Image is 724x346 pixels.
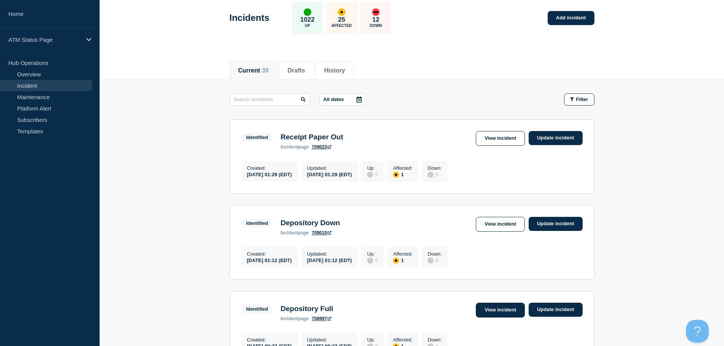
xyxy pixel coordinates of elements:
div: affected [338,8,345,16]
p: Affected : [393,251,412,257]
h3: Depository Full [280,305,333,313]
a: Add incident [548,11,594,25]
h1: Incidents [230,13,269,23]
p: Updated : [307,251,352,257]
div: disabled [367,172,373,178]
p: Created : [247,165,292,171]
div: 0 [367,171,378,178]
p: 25 [338,16,345,24]
div: 1 [393,171,412,178]
iframe: Help Scout Beacon - Open [686,320,709,343]
button: Current 38 [238,67,269,74]
div: [DATE] 01:12 (EDT) [307,257,352,263]
p: Up : [367,165,378,171]
div: affected [393,258,399,264]
span: Identified [241,219,273,228]
p: page [280,230,309,235]
p: Up : [367,337,378,343]
div: [DATE] 01:29 (EDT) [307,171,352,177]
p: Down : [428,251,442,257]
p: Updated : [307,165,352,171]
span: Identified [241,305,273,313]
p: Affected [331,24,352,28]
p: page [280,316,309,321]
h3: Receipt Paper Out [280,133,343,141]
div: 0 [367,257,378,264]
p: Up [305,24,310,28]
a: 708997 [312,316,331,321]
span: 38 [262,67,269,74]
span: Identified [241,133,273,142]
p: All dates [323,96,344,102]
p: page [280,144,309,150]
p: Down [370,24,382,28]
p: Up : [367,251,378,257]
p: Down : [428,165,442,171]
a: 709010 [312,230,331,235]
input: Search incidents [230,93,310,106]
div: affected [393,172,399,178]
p: 1022 [300,16,315,24]
p: Created : [247,251,292,257]
div: 0 [428,257,442,264]
div: 0 [428,171,442,178]
div: disabled [428,172,434,178]
div: disabled [428,258,434,264]
span: incident [280,316,298,321]
div: [DATE] 01:29 (EDT) [247,171,292,177]
div: [DATE] 01:12 (EDT) [247,257,292,263]
a: 709023 [312,144,331,150]
div: disabled [367,258,373,264]
div: down [372,8,380,16]
a: Update incident [529,303,583,317]
span: Filter [576,96,588,102]
p: 12 [372,16,379,24]
button: Filter [564,93,594,106]
button: History [324,67,345,74]
p: Affected : [393,165,412,171]
button: Drafts [288,67,305,74]
a: Update incident [529,217,583,231]
p: Affected : [393,337,412,343]
p: Updated : [307,337,352,343]
a: View incident [476,303,525,318]
span: incident [280,230,298,235]
span: incident [280,144,298,150]
button: All dates [319,93,366,106]
a: View incident [476,217,525,232]
div: 1 [393,257,412,264]
h3: Depository Down [280,219,340,227]
p: Down : [428,337,442,343]
a: View incident [476,131,525,146]
p: Created : [247,337,292,343]
div: up [304,8,311,16]
p: ATM Status Page [8,36,81,43]
a: Update incident [529,131,583,145]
